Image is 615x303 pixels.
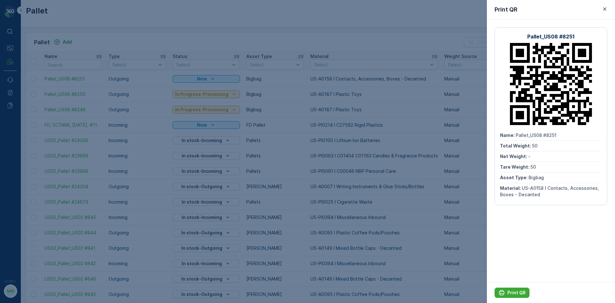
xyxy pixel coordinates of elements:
span: Material : [5,158,27,164]
p: Pallet_US08 #8251 [527,33,575,40]
span: - [528,154,530,159]
span: Net Weight : [5,126,34,132]
span: 50 [37,116,43,121]
span: Net Weight : [500,154,528,159]
span: Material : [500,185,522,191]
span: Tare Weight : [5,137,36,142]
span: Asset Type : [5,147,34,153]
button: Print QR [495,288,529,298]
span: Name : [500,132,516,138]
p: Print QR [495,5,517,14]
span: US-A0158 I Contacts, Accessories, Boxes - Decanted [500,185,600,197]
span: Total Weight : [5,116,37,121]
span: Name : [5,105,21,111]
span: US-A0158 I Contacts, Accessories, Boxes - Decanted [27,158,146,164]
p: Pallet_US08 #8251 [283,5,331,13]
span: Bigbag [34,147,49,153]
span: Pallet_US08 #8251 [21,105,62,111]
span: 50 [36,137,41,142]
span: Asset Type : [500,175,529,180]
span: Tare Weight : [500,164,530,170]
span: 50 [530,164,536,170]
span: Total Weight : [500,143,532,148]
p: Print QR [507,290,526,296]
span: Bigbag [529,175,544,180]
span: 50 [532,143,537,148]
span: Pallet_US08 #8251 [516,132,556,138]
span: - [34,126,36,132]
